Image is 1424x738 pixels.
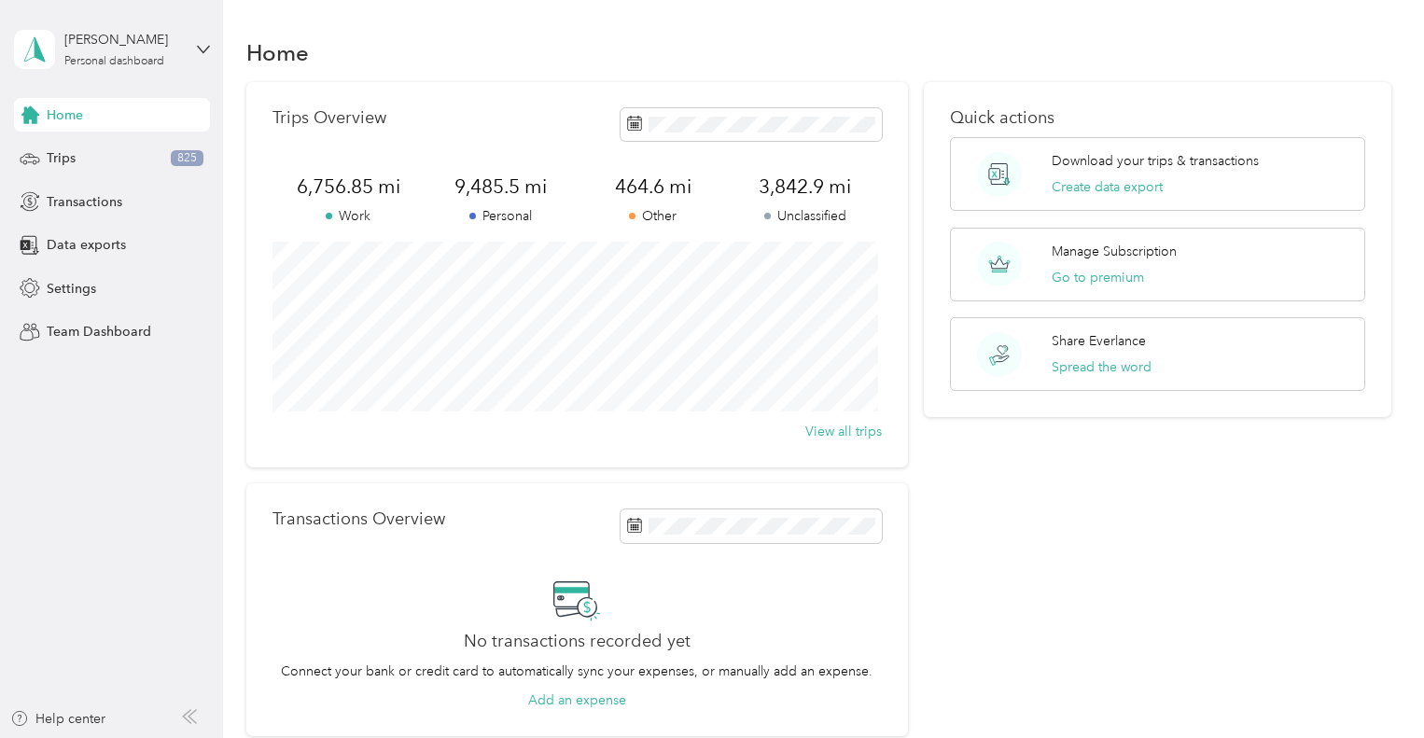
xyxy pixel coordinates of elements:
[64,30,181,49] div: [PERSON_NAME]
[272,206,425,226] p: Work
[246,43,309,63] h1: Home
[805,422,882,441] button: View all trips
[272,174,425,200] span: 6,756.85 mi
[47,322,151,341] span: Team Dashboard
[729,206,881,226] p: Unclassified
[272,108,386,128] p: Trips Overview
[1052,242,1177,261] p: Manage Subscription
[729,174,881,200] span: 3,842.9 mi
[47,192,122,212] span: Transactions
[1052,177,1163,197] button: Create data export
[425,174,577,200] span: 9,485.5 mi
[425,206,577,226] p: Personal
[272,509,445,529] p: Transactions Overview
[47,235,126,255] span: Data exports
[577,206,729,226] p: Other
[1319,634,1424,738] iframe: Everlance-gr Chat Button Frame
[47,105,83,125] span: Home
[10,709,105,729] button: Help center
[281,661,873,681] p: Connect your bank or credit card to automatically sync your expenses, or manually add an expense.
[64,56,164,67] div: Personal dashboard
[464,632,691,651] h2: No transactions recorded yet
[577,174,729,200] span: 464.6 mi
[171,150,203,167] span: 825
[47,148,76,168] span: Trips
[1052,331,1146,351] p: Share Everlance
[1052,151,1259,171] p: Download your trips & transactions
[1052,357,1152,377] button: Spread the word
[528,690,626,710] button: Add an expense
[950,108,1365,128] p: Quick actions
[1052,268,1144,287] button: Go to premium
[47,279,96,299] span: Settings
